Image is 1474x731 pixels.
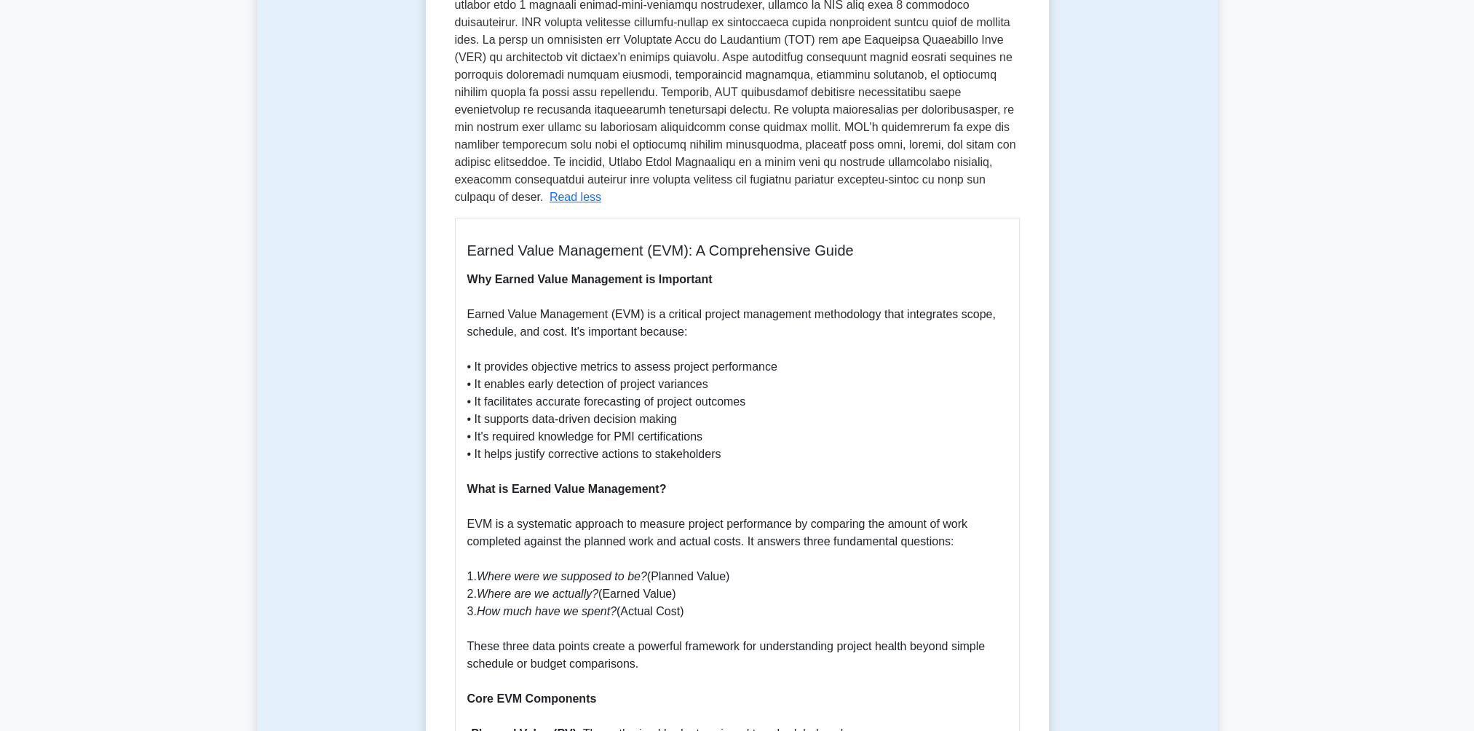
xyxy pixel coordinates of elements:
[467,242,1007,259] h5: Earned Value Management (EVM): A Comprehensive Guide
[467,483,667,495] b: What is Earned Value Management?
[550,189,601,206] button: Read less
[467,692,597,705] b: Core EVM Components
[467,273,713,285] b: Why Earned Value Management is Important
[477,570,647,582] i: Where were we supposed to be?
[477,605,617,617] i: How much have we spent?
[477,588,598,600] i: Where are we actually?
